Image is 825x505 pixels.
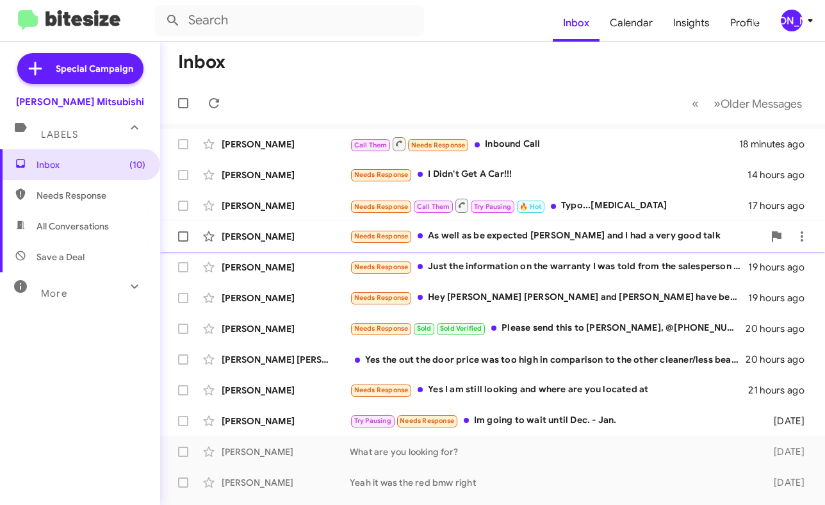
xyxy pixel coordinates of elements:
span: More [41,288,67,299]
span: (10) [129,158,145,171]
input: Search [155,5,424,36]
span: Needs Response [354,263,409,271]
div: [DATE] [762,476,815,489]
div: Inbound Call [350,136,739,152]
span: Needs Response [411,141,466,149]
div: [DATE] [762,445,815,458]
div: As well as be expected [PERSON_NAME] and I had a very good talk [350,229,764,244]
div: Just the information on the warranty I was told from the salesperson was totally different from t... [350,260,748,274]
div: [PERSON_NAME] [222,230,350,243]
span: Inbox [37,158,145,171]
span: Save a Deal [37,251,85,263]
span: Needs Response [37,189,145,202]
span: Needs Response [354,203,409,211]
button: [PERSON_NAME] [770,10,811,31]
div: 20 hours ago [746,353,815,366]
div: Typo...[MEDICAL_DATA] [350,197,748,213]
div: Im going to wait until Dec. - Jan. [350,413,762,428]
span: Call Them [417,203,450,211]
button: Next [706,90,810,117]
div: [PERSON_NAME] [781,10,803,31]
span: Needs Response [400,417,454,425]
span: Try Pausing [474,203,511,211]
div: [PERSON_NAME] [PERSON_NAME] [222,353,350,366]
span: Labels [41,129,78,140]
div: 19 hours ago [748,292,815,304]
a: Special Campaign [17,53,143,84]
div: [PERSON_NAME] [222,384,350,397]
span: All Conversations [37,220,109,233]
span: Needs Response [354,324,409,333]
div: [PERSON_NAME] [222,261,350,274]
span: Try Pausing [354,417,391,425]
span: Needs Response [354,386,409,394]
div: Yes the out the door price was too high in comparison to the other cleaner/less beat up tricks tr... [350,353,746,366]
div: I Didn't Get A Car!!! [350,167,747,182]
nav: Page navigation example [685,90,810,117]
div: 20 hours ago [746,322,815,335]
a: Profile [720,4,770,42]
div: [PERSON_NAME] [222,322,350,335]
div: 19 hours ago [748,261,815,274]
span: Needs Response [354,232,409,240]
div: 21 hours ago [748,384,815,397]
div: [PERSON_NAME] [222,138,350,151]
span: Call Them [354,141,388,149]
h1: Inbox [178,52,225,72]
div: [PERSON_NAME] [222,199,350,212]
span: Older Messages [721,97,802,111]
span: Needs Response [354,170,409,179]
div: [PERSON_NAME] [222,445,350,458]
span: Needs Response [354,294,409,302]
span: Sold Verified [440,324,482,333]
div: [PERSON_NAME] [222,292,350,304]
span: » [714,95,721,112]
div: What are you looking for? [350,445,762,458]
a: Insights [663,4,720,42]
div: [PERSON_NAME] Mitsubishi [16,95,144,108]
div: [PERSON_NAME] [222,476,350,489]
span: 🔥 Hot [519,203,541,211]
span: Special Campaign [56,62,133,75]
div: 14 hours ago [747,169,815,181]
div: [DATE] [762,415,815,427]
div: Please send this to [PERSON_NAME], @[PHONE_NUMBER] Thank you [350,321,746,336]
div: 17 hours ago [748,199,815,212]
div: 18 minutes ago [739,138,815,151]
div: Yes I am still looking and where are you located at [350,383,748,397]
div: Yeah it was the red bmw right [350,476,762,489]
span: « [692,95,699,112]
div: [PERSON_NAME] [222,169,350,181]
a: Calendar [600,4,663,42]
div: [PERSON_NAME] [222,415,350,427]
button: Previous [684,90,707,117]
a: Inbox [553,4,600,42]
div: Hey [PERSON_NAME] [PERSON_NAME] and [PERSON_NAME] have been nothing but amazing unfortunately whe... [350,290,748,305]
span: Sold [417,324,432,333]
